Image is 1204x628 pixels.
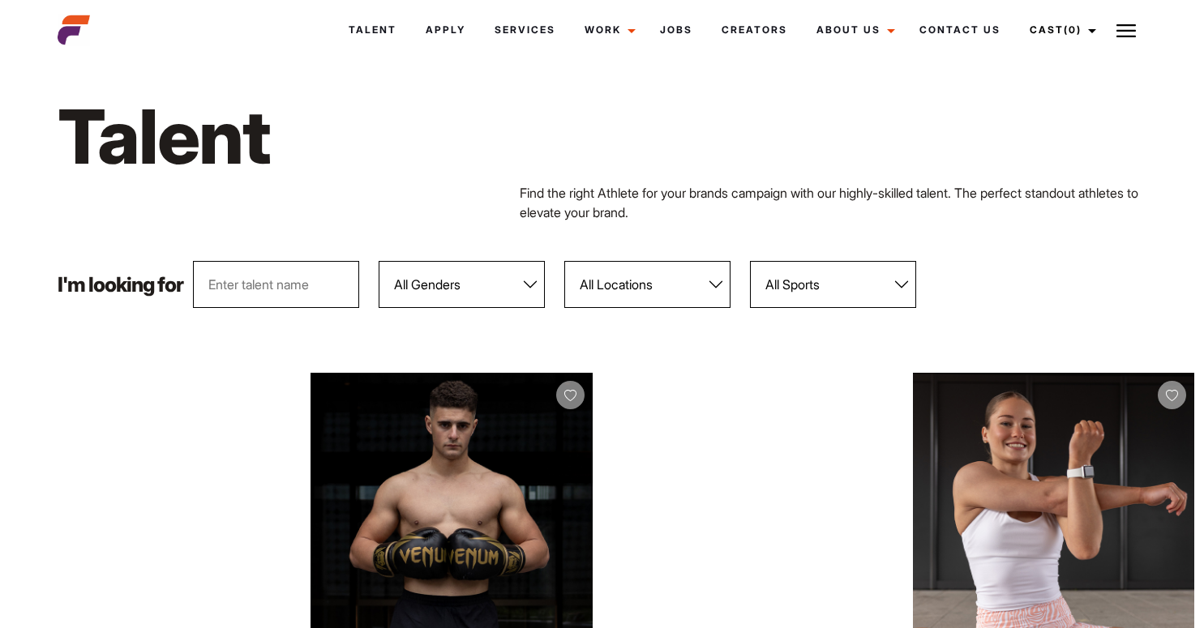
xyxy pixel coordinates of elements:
[520,183,1146,222] p: Find the right Athlete for your brands campaign with our highly-skilled talent. The perfect stand...
[802,8,905,52] a: About Us
[570,8,645,52] a: Work
[905,8,1015,52] a: Contact Us
[58,90,684,183] h1: Talent
[1015,8,1106,52] a: Cast(0)
[193,261,359,308] input: Enter talent name
[411,8,480,52] a: Apply
[58,14,90,46] img: cropped-aefm-brand-fav-22-square.png
[645,8,707,52] a: Jobs
[334,8,411,52] a: Talent
[1116,21,1136,41] img: Burger icon
[1064,23,1082,36] span: (0)
[58,275,183,295] p: I'm looking for
[480,8,570,52] a: Services
[707,8,802,52] a: Creators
